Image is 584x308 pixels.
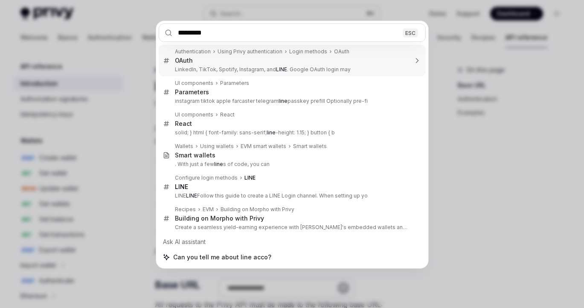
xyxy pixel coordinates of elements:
[220,80,249,87] div: Parameters
[175,224,408,231] p: Create a seamless yield-earning experience with [PERSON_NAME]'s embedded wallets and [PERSON_NAME...
[403,28,418,37] div: ESC
[221,206,294,213] div: Building on Morpho with Privy
[175,192,408,199] p: LINE Follow this guide to create a LINE Login channel. When setting up yo
[220,111,235,118] div: React
[175,111,213,118] div: UI components
[159,234,426,250] div: Ask AI assistant
[175,215,264,222] div: Building on Morpho with Privy
[175,129,408,136] p: solid; } html { font-family: sans-serif; -height: 1.15; } button { b
[175,161,408,168] p: . With just a few s of code, you can
[175,88,209,96] div: Parameters
[293,143,327,150] div: Smart wallets
[244,174,256,181] b: LINE
[175,57,193,64] div: OAuth
[203,206,214,213] div: EVM
[289,48,327,55] div: Login methods
[175,66,408,73] p: LinkedIn, TikTok, Spotify, Instagram, and . Google OAuth login may
[334,48,349,55] div: OAuth
[175,120,192,128] div: React
[175,48,211,55] div: Authentication
[175,98,408,105] p: instagram tiktok apple farcaster telegram passkey prefill Optionally pre-fi
[218,48,282,55] div: Using Privy authentication
[276,66,287,73] b: LINE
[186,192,197,199] b: LINE
[175,151,215,159] div: Smart wallets
[214,161,223,167] b: line
[175,183,188,190] b: LINE
[175,80,213,87] div: UI components
[279,98,288,104] b: line
[200,143,234,150] div: Using wallets
[175,206,196,213] div: Recipes
[175,143,193,150] div: Wallets
[267,129,276,136] b: line
[175,174,238,181] div: Configure login methods
[173,253,271,262] span: Can you tell me about line acco?
[241,143,286,150] div: EVM smart wallets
